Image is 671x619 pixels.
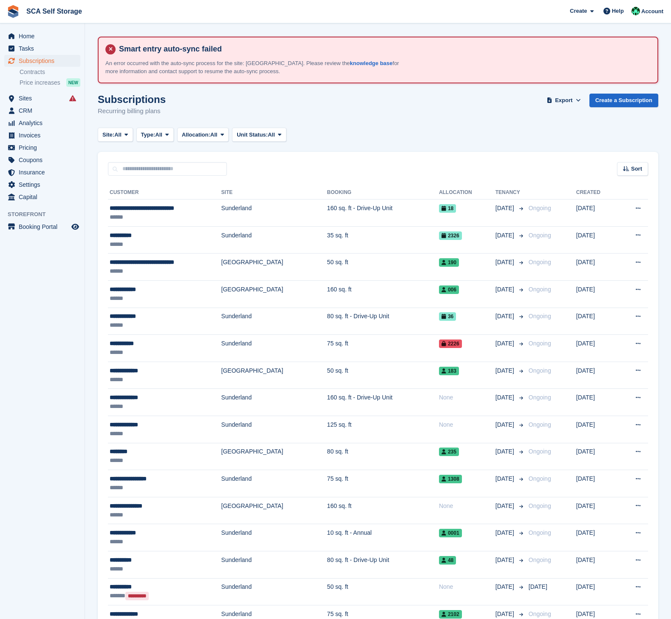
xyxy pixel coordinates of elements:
span: [DATE] [495,582,516,591]
span: CRM [19,105,70,117]
td: 50 sq. ft [327,254,439,281]
span: Help [612,7,624,15]
span: [DATE] [495,474,516,483]
span: [DATE] [495,447,516,456]
span: Settings [19,179,70,191]
span: [DATE] [495,556,516,565]
div: None [439,420,495,429]
span: [DATE] [529,583,547,590]
td: [DATE] [576,226,618,254]
td: [GEOGRAPHIC_DATA] [221,280,327,308]
span: Pricing [19,142,70,154]
span: [DATE] [495,339,516,348]
a: Preview store [70,222,80,232]
img: Ross Chapman [631,7,640,15]
span: [DATE] [495,258,516,267]
td: [GEOGRAPHIC_DATA] [221,443,327,470]
span: All [268,131,275,139]
span: Ongoing [529,340,551,347]
span: Site: [102,131,114,139]
h1: Subscriptions [98,94,166,105]
td: 160 sq. ft [327,280,439,308]
th: Booking [327,186,439,200]
a: menu [4,154,80,166]
td: [GEOGRAPHIC_DATA] [221,362,327,389]
span: 190 [439,258,459,267]
td: Sunderland [221,551,327,578]
td: 75 sq. ft [327,335,439,362]
td: Sunderland [221,308,327,335]
a: Price increases NEW [20,78,80,87]
button: Allocation: All [177,128,229,142]
span: Ongoing [529,421,551,428]
span: Price increases [20,79,60,87]
td: Sunderland [221,578,327,605]
td: 125 sq. ft [327,416,439,443]
td: [DATE] [576,497,618,524]
span: Sort [631,165,642,173]
span: [DATE] [495,366,516,375]
td: [DATE] [576,280,618,308]
td: Sunderland [221,226,327,254]
td: [GEOGRAPHIC_DATA] [221,497,327,524]
span: Tasks [19,43,70,54]
a: menu [4,166,80,178]
span: Invoices [19,129,70,141]
span: Ongoing [529,286,551,293]
th: Site [221,186,327,200]
span: Ongoing [529,367,551,374]
span: Type: [141,131,156,139]
span: Create [570,7,587,15]
span: 235 [439,448,459,456]
button: Site: All [98,128,133,142]
span: 006 [439,285,459,294]
a: menu [4,129,80,141]
span: Analytics [19,117,70,129]
td: 80 sq. ft [327,443,439,470]
div: None [439,582,495,591]
span: Ongoing [529,259,551,265]
span: Account [641,7,663,16]
a: menu [4,142,80,154]
td: [DATE] [576,335,618,362]
span: Ongoing [529,313,551,319]
span: Export [555,96,572,105]
span: Ongoing [529,394,551,401]
span: Sites [19,92,70,104]
td: 50 sq. ft [327,578,439,605]
span: Ongoing [529,205,551,211]
a: menu [4,43,80,54]
td: [DATE] [576,389,618,416]
td: Sunderland [221,335,327,362]
span: [DATE] [495,312,516,321]
span: 0001 [439,529,462,537]
span: All [155,131,162,139]
button: Type: All [136,128,174,142]
span: Ongoing [529,448,551,455]
span: 36 [439,312,456,321]
span: Ongoing [529,502,551,509]
td: [DATE] [576,524,618,551]
td: 80 sq. ft - Drive-Up Unit [327,308,439,335]
td: [DATE] [576,443,618,470]
span: Insurance [19,166,70,178]
td: Sunderland [221,389,327,416]
a: Create a Subscription [589,94,658,108]
td: [DATE] [576,578,618,605]
td: [DATE] [576,551,618,578]
span: [DATE] [495,285,516,294]
th: Allocation [439,186,495,200]
span: All [114,131,122,139]
div: None [439,393,495,402]
span: Unit Status: [237,131,268,139]
span: [DATE] [495,610,516,619]
a: SCA Self Storage [23,4,85,18]
td: 80 sq. ft - Drive-Up Unit [327,551,439,578]
span: [DATE] [495,420,516,429]
td: [DATE] [576,308,618,335]
th: Created [576,186,618,200]
p: Recurring billing plans [98,106,166,116]
td: Sunderland [221,470,327,497]
td: [DATE] [576,254,618,281]
button: Unit Status: All [232,128,286,142]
